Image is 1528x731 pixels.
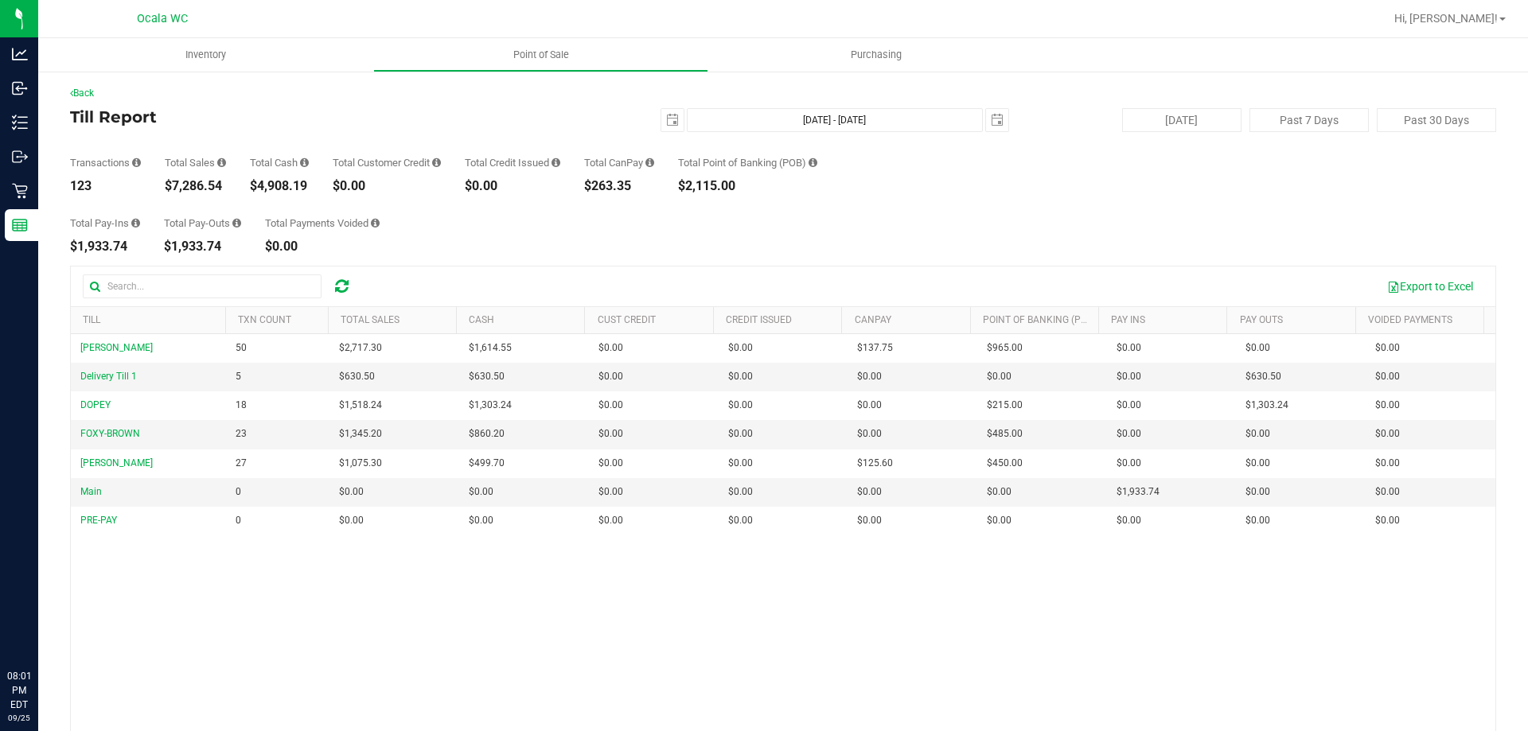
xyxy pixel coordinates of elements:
i: Sum of the successful, non-voided point-of-banking payment transaction amounts, both via payment ... [809,157,817,168]
span: $0.00 [728,513,753,528]
span: $0.00 [598,398,623,413]
a: Total Sales [341,314,400,325]
inline-svg: Reports [12,217,28,233]
span: $1,933.74 [1117,484,1160,500]
span: $0.00 [598,369,623,384]
span: PRE-PAY [80,515,117,526]
a: Point of Sale [373,38,708,72]
span: $0.00 [857,484,882,500]
div: Total Point of Banking (POB) [678,157,817,168]
span: $0.00 [598,340,623,356]
i: Sum of all successful, non-voided payment transaction amounts using CanPay (as well as manual Can... [645,157,654,168]
i: Sum of all successful refund transaction amounts from purchase returns resulting in account credi... [552,157,560,168]
button: Past 30 Days [1377,108,1496,132]
span: $0.00 [1117,456,1141,471]
span: $0.00 [728,398,753,413]
div: Total CanPay [584,157,654,168]
span: Point of Sale [492,48,591,62]
span: $630.50 [1245,369,1281,384]
input: Search... [83,274,322,298]
span: 27 [236,456,247,471]
span: $0.00 [1245,426,1270,441]
span: $0.00 [1375,398,1400,413]
button: Export to Excel [1377,273,1483,300]
span: $0.00 [1375,340,1400,356]
span: Hi, [PERSON_NAME]! [1394,12,1498,25]
span: $0.00 [857,513,882,528]
span: Main [80,486,102,497]
div: $0.00 [465,180,560,192]
div: $0.00 [265,240,380,253]
span: $0.00 [339,484,364,500]
span: $137.75 [857,340,893,356]
span: $0.00 [1245,484,1270,500]
span: $0.00 [857,398,882,413]
span: FOXY-BROWN [80,428,140,439]
span: $0.00 [598,456,623,471]
span: $0.00 [728,456,753,471]
a: Pay Outs [1240,314,1283,325]
span: $965.00 [987,340,1023,356]
span: $630.50 [339,369,375,384]
div: $2,115.00 [678,180,817,192]
span: $0.00 [857,426,882,441]
div: Total Credit Issued [465,157,560,168]
div: Transactions [70,157,141,168]
span: $0.00 [1117,369,1141,384]
a: Pay Ins [1111,314,1145,325]
span: 23 [236,426,247,441]
i: Sum of all successful, non-voided payment transaction amounts (excluding tips and transaction fee... [217,157,226,168]
span: $125.60 [857,456,893,471]
a: Voided Payments [1368,314,1452,325]
span: $0.00 [728,369,753,384]
a: Cash [469,314,494,325]
span: $0.00 [1245,456,1270,471]
span: $0.00 [598,513,623,528]
span: $0.00 [598,484,623,500]
span: $0.00 [1117,398,1141,413]
div: $1,933.74 [70,240,140,253]
span: select [986,109,1008,131]
p: 08:01 PM EDT [7,669,31,712]
i: Sum of all successful, non-voided payment transaction amounts using account credit as the payment... [432,157,441,168]
a: Inventory [38,38,373,72]
span: [PERSON_NAME] [80,342,153,353]
span: 0 [236,484,241,500]
span: $0.00 [987,484,1012,500]
span: $0.00 [469,484,493,500]
div: 123 [70,180,141,192]
div: $4,908.19 [250,180,309,192]
div: Total Payments Voided [265,218,380,228]
span: select [661,109,684,131]
span: $0.00 [1375,456,1400,471]
a: Cust Credit [598,314,656,325]
span: $1,075.30 [339,456,382,471]
span: Delivery Till 1 [80,371,137,382]
inline-svg: Outbound [12,149,28,165]
span: $1,518.24 [339,398,382,413]
span: Purchasing [829,48,923,62]
div: $1,933.74 [164,240,241,253]
i: Sum of all cash pay-ins added to tills within the date range. [131,218,140,228]
iframe: Resource center [16,604,64,651]
span: $860.20 [469,426,505,441]
i: Count of all successful payment transactions, possibly including voids, refunds, and cash-back fr... [132,157,141,168]
span: $0.00 [728,484,753,500]
span: $450.00 [987,456,1023,471]
span: $0.00 [1375,513,1400,528]
a: Purchasing [708,38,1043,72]
inline-svg: Inventory [12,115,28,130]
span: 5 [236,369,241,384]
span: $0.00 [1375,369,1400,384]
span: $0.00 [1117,340,1141,356]
span: [PERSON_NAME] [80,457,153,469]
a: TXN Count [238,314,291,325]
a: CanPay [855,314,891,325]
a: Back [70,87,94,99]
div: Total Cash [250,157,309,168]
span: $1,614.55 [469,340,512,356]
span: 50 [236,340,247,356]
div: Total Sales [165,157,226,168]
span: Ocala WC [137,12,188,25]
inline-svg: Analytics [12,46,28,62]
